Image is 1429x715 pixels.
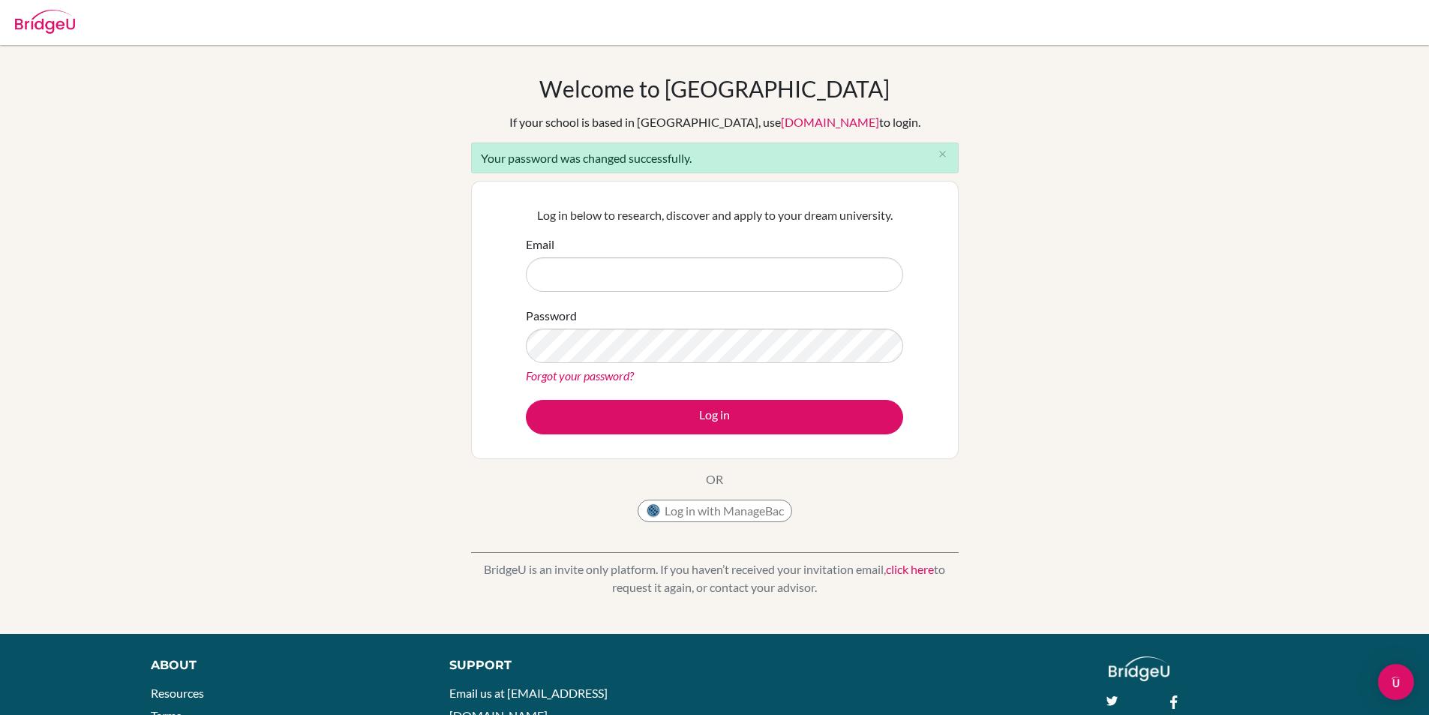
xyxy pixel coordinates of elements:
button: Log in with ManageBac [638,500,792,522]
p: Log in below to research, discover and apply to your dream university. [526,206,903,224]
div: Support [449,656,697,674]
label: Email [526,236,554,254]
button: Log in [526,400,903,434]
img: logo_white@2x-f4f0deed5e89b7ecb1c2cc34c3e3d731f90f0f143d5ea2071677605dd97b5244.png [1109,656,1169,681]
p: BridgeU is an invite only platform. If you haven’t received your invitation email, to request it ... [471,560,959,596]
div: About [151,656,416,674]
div: Open Intercom Messenger [1378,664,1414,700]
a: [DOMAIN_NAME] [781,115,879,129]
a: Resources [151,686,204,700]
a: click here [886,562,934,576]
label: Password [526,307,577,325]
div: Your password was changed successfully. [471,143,959,173]
h1: Welcome to [GEOGRAPHIC_DATA] [539,75,890,102]
i: close [937,149,948,160]
p: OR [706,470,723,488]
a: Forgot your password? [526,368,634,383]
button: Close [928,143,958,166]
img: Bridge-U [15,10,75,34]
div: If your school is based in [GEOGRAPHIC_DATA], use to login. [509,113,920,131]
